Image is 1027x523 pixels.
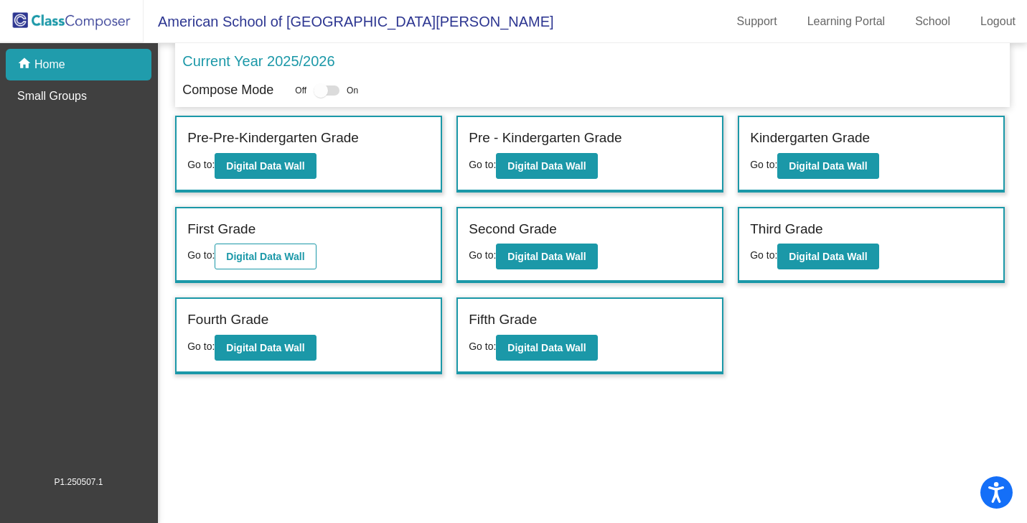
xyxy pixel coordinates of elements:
a: Logout [969,10,1027,33]
b: Digital Data Wall [789,160,867,172]
button: Digital Data Wall [215,153,316,179]
b: Digital Data Wall [226,160,304,172]
label: Kindergarten Grade [750,128,870,149]
span: Go to: [469,249,496,261]
a: Learning Portal [796,10,897,33]
label: First Grade [187,219,255,240]
label: Third Grade [750,219,822,240]
p: Small Groups [17,88,87,105]
button: Digital Data Wall [496,153,597,179]
button: Digital Data Wall [496,244,597,269]
span: On [347,84,358,97]
button: Digital Data Wall [496,335,597,361]
b: Digital Data Wall [507,251,586,262]
button: Digital Data Wall [215,244,316,269]
span: American School of [GEOGRAPHIC_DATA][PERSON_NAME] [144,10,554,33]
span: Go to: [750,159,777,170]
p: Compose Mode [182,80,273,100]
span: Go to: [187,159,215,170]
p: Home [34,56,65,73]
label: Fourth Grade [187,310,268,330]
b: Digital Data Wall [226,342,304,353]
label: Second Grade [469,219,557,240]
b: Digital Data Wall [507,160,586,172]
span: Go to: [187,341,215,352]
button: Digital Data Wall [777,244,878,269]
span: Go to: [469,341,496,352]
label: Pre-Pre-Kindergarten Grade [187,128,359,149]
a: Support [726,10,789,33]
span: Off [295,84,306,97]
label: Fifth Grade [469,310,537,330]
a: School [904,10,962,33]
span: Go to: [750,249,777,261]
b: Digital Data Wall [507,342,586,353]
p: Current Year 2025/2026 [182,50,334,72]
mat-icon: home [17,56,34,73]
label: Pre - Kindergarten Grade [469,128,622,149]
button: Digital Data Wall [777,153,878,179]
span: Go to: [469,159,496,170]
span: Go to: [187,249,215,261]
b: Digital Data Wall [226,251,304,262]
button: Digital Data Wall [215,335,316,361]
b: Digital Data Wall [789,251,867,262]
